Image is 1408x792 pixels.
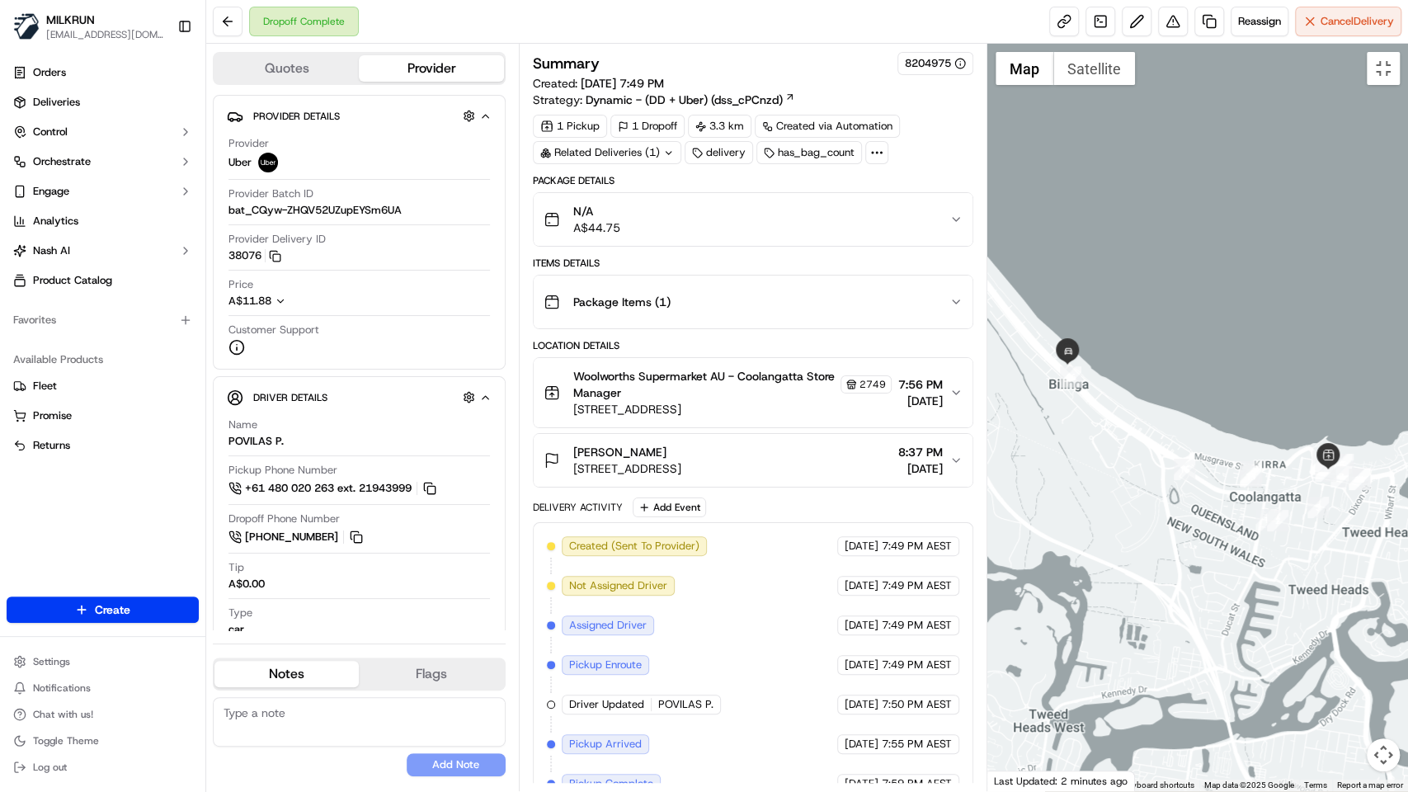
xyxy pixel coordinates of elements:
[573,203,620,219] span: N/A
[685,141,753,164] div: delivery
[7,119,199,145] button: Control
[533,56,600,71] h3: Summary
[569,618,647,633] span: Assigned Driver
[228,136,269,151] span: Provider
[228,434,284,449] div: POVILAS P.
[1349,469,1370,490] div: 10
[569,697,644,712] span: Driver Updated
[7,432,199,459] button: Returns
[1337,780,1403,790] a: Report a map error
[1330,466,1352,488] div: 7
[581,76,664,91] span: [DATE] 7:49 PM
[13,379,192,394] a: Fleet
[33,761,67,774] span: Log out
[756,141,862,164] div: has_bag_count
[33,65,66,80] span: Orders
[1304,780,1327,790] a: Terms (opens in new tab)
[534,358,972,427] button: Woolworths Supermarket AU - Coolangatta Store Manager2749[STREET_ADDRESS]7:56 PM[DATE]
[33,438,70,453] span: Returns
[569,737,642,752] span: Pickup Arrived
[845,776,878,791] span: [DATE]
[1367,738,1400,771] button: Map camera controls
[688,115,751,138] div: 3.3 km
[1238,14,1281,29] span: Reassign
[1204,780,1294,790] span: Map data ©2025 Google
[228,511,340,526] span: Dropoff Phone Number
[7,7,171,46] button: MILKRUNMILKRUN[EMAIL_ADDRESS][DOMAIN_NAME]
[1241,461,1262,483] div: 12
[882,697,952,712] span: 7:50 PM AEST
[898,376,943,393] span: 7:56 PM
[898,393,943,409] span: [DATE]
[533,174,973,187] div: Package Details
[845,697,878,712] span: [DATE]
[33,408,72,423] span: Promise
[7,650,199,673] button: Settings
[359,55,503,82] button: Provider
[33,125,68,139] span: Control
[905,56,966,71] button: 8204975
[1053,52,1135,85] button: Show satellite imagery
[7,59,199,86] a: Orders
[845,539,878,554] span: [DATE]
[586,92,795,108] a: Dynamic - (DD + Uber) (dss_cPCnzd)
[1307,497,1329,518] div: 3
[1295,7,1401,36] button: CancelDelivery
[46,12,95,28] button: MILKRUN
[996,52,1053,85] button: Show street map
[258,153,278,172] img: uber-new-logo.jpeg
[7,596,199,623] button: Create
[533,501,623,514] div: Delivery Activity
[845,658,878,672] span: [DATE]
[569,658,642,672] span: Pickup Enroute
[534,276,972,328] button: Package Items (1)
[882,658,952,672] span: 7:49 PM AEST
[882,737,952,752] span: 7:55 PM AEST
[7,238,199,264] button: Nash AI
[534,193,972,246] button: N/AA$44.75
[882,776,952,791] span: 7:59 PM AEST
[1123,780,1194,791] button: Keyboard shortcuts
[359,661,503,687] button: Flags
[991,770,1046,791] img: Google
[228,479,439,497] button: +61 480 020 263 ext. 21943999
[7,346,199,373] div: Available Products
[245,481,412,496] span: +61 480 020 263 ext. 21943999
[7,373,199,399] button: Fleet
[610,115,685,138] div: 1 Dropoff
[33,243,70,258] span: Nash AI
[33,154,91,169] span: Orchestrate
[533,75,664,92] span: Created:
[7,676,199,700] button: Notifications
[1267,510,1288,531] div: 2
[228,203,402,218] span: bat_CQyw-ZHQV52UZupEYSm6UA
[227,102,492,130] button: Provider Details
[214,55,359,82] button: Quotes
[228,323,319,337] span: Customer Support
[7,307,199,333] div: Favorites
[845,737,878,752] span: [DATE]
[228,622,244,637] div: car
[898,460,943,477] span: [DATE]
[573,219,620,236] span: A$44.75
[882,578,952,593] span: 7:49 PM AEST
[13,13,40,40] img: MILKRUN
[1367,52,1400,85] button: Toggle fullscreen view
[33,273,112,288] span: Product Catalog
[755,115,900,138] a: Created via Automation
[7,729,199,752] button: Toggle Theme
[573,444,666,460] span: [PERSON_NAME]
[534,434,972,487] button: [PERSON_NAME][STREET_ADDRESS]8:37 PM[DATE]
[987,771,1135,791] div: Last Updated: 2 minutes ago
[569,578,667,593] span: Not Assigned Driver
[228,577,265,592] div: A$0.00
[845,618,878,633] span: [DATE]
[586,92,783,108] span: Dynamic - (DD + Uber) (dss_cPCnzd)
[898,444,943,460] span: 8:37 PM
[253,391,327,404] span: Driver Details
[7,756,199,779] button: Log out
[533,115,607,138] div: 1 Pickup
[33,708,93,721] span: Chat with us!
[633,497,706,517] button: Add Event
